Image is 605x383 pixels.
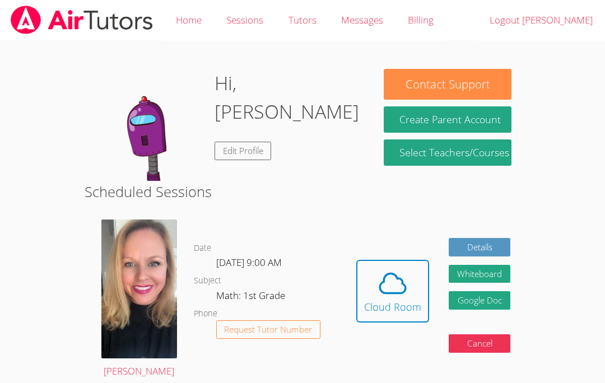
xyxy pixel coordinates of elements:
[449,238,510,256] a: Details
[94,69,206,181] img: default.png
[194,274,221,288] dt: Subject
[215,69,366,126] h1: Hi, [PERSON_NAME]
[384,69,511,100] button: Contact Support
[216,288,287,307] dd: Math: 1st Grade
[449,291,510,310] a: Google Doc
[101,219,176,358] img: avatar.png
[216,256,282,269] span: [DATE] 9:00 AM
[215,142,272,160] a: Edit Profile
[194,307,217,321] dt: Phone
[384,106,511,133] button: Create Parent Account
[216,320,321,339] button: Request Tutor Number
[224,325,312,334] span: Request Tutor Number
[341,13,383,26] span: Messages
[10,6,154,34] img: airtutors_banner-c4298cdbf04f3fff15de1276eac7730deb9818008684d7c2e4769d2f7ddbe033.png
[384,139,511,166] a: Select Teachers/Courses
[194,241,211,255] dt: Date
[449,265,510,283] button: Whiteboard
[364,299,421,315] div: Cloud Room
[449,334,510,353] button: Cancel
[356,260,429,323] button: Cloud Room
[85,181,520,202] h2: Scheduled Sessions
[101,219,176,379] a: [PERSON_NAME]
